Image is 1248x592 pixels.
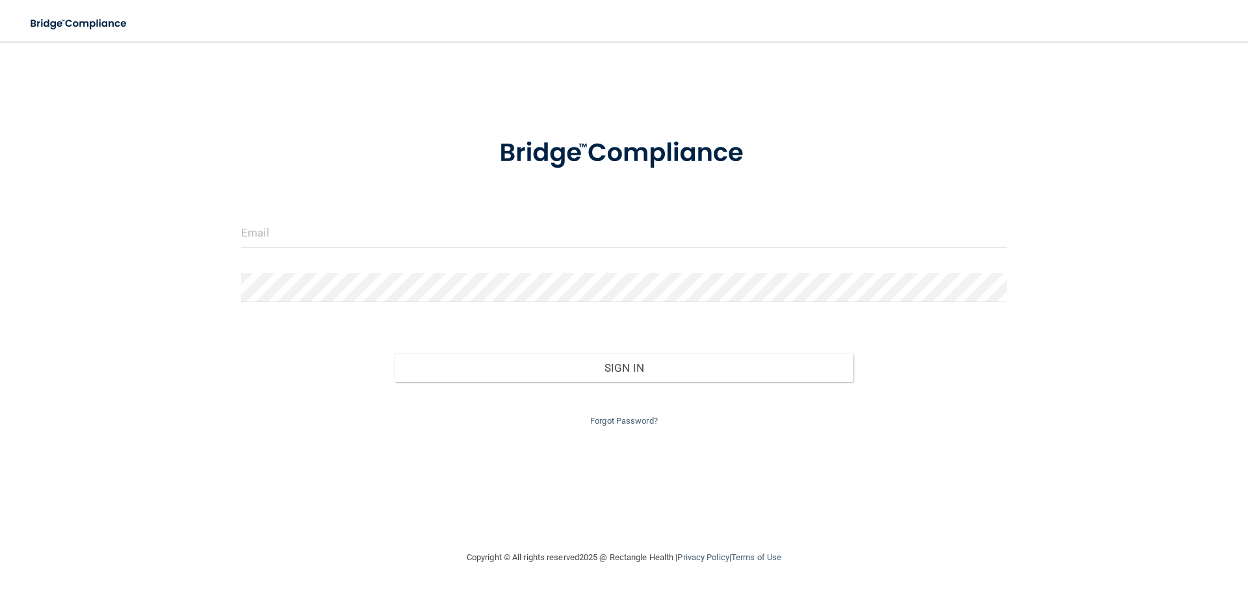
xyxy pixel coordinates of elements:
[731,552,781,562] a: Terms of Use
[241,218,1007,248] input: Email
[387,537,861,578] div: Copyright © All rights reserved 2025 @ Rectangle Health | |
[19,10,139,37] img: bridge_compliance_login_screen.278c3ca4.svg
[473,120,775,187] img: bridge_compliance_login_screen.278c3ca4.svg
[395,354,854,382] button: Sign In
[677,552,729,562] a: Privacy Policy
[590,416,658,426] a: Forgot Password?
